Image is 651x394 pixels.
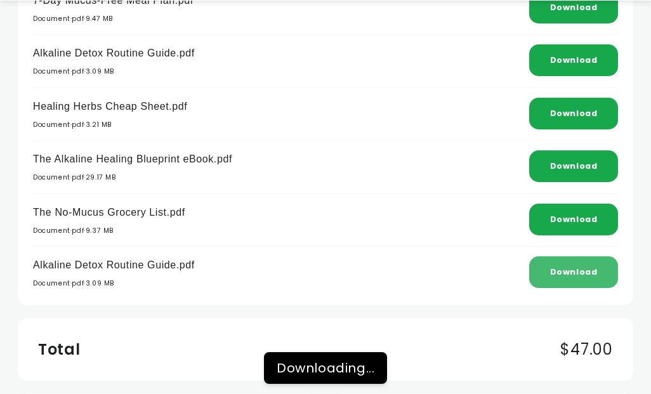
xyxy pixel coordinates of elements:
a: Download [550,214,598,225]
span: · [84,14,86,23]
p: Document pdf 9.47 MB [33,13,194,25]
p: The No-Mucus Grocery List.pdf [33,204,185,222]
div: Downloading... [277,360,374,376]
span: · [84,120,86,129]
p: Document pdf 3.09 MB [33,66,195,78]
p: Document pdf 3.21 MB [33,119,187,131]
p: Alkaline Detox Routine Guide.pdf [33,256,195,275]
p: Document pdf 3.09 MB [33,278,195,290]
h3: $47.00 [561,338,614,360]
h3: Total [38,338,81,360]
span: · [84,226,86,235]
a: Download [550,108,598,119]
a: Download [550,55,598,65]
span: · [84,279,86,288]
p: Healing Herbs Cheap Sheet.pdf [33,98,187,116]
p: The Alkaline Healing Blueprint eBook.pdf [33,150,232,169]
p: Document pdf 29.17 MB [33,172,232,184]
span: · [70,173,72,182]
span: · [70,226,72,235]
p: Document pdf 9.37 MB [33,225,185,237]
span: · [70,14,72,23]
span: · [70,279,72,288]
a: Download [550,266,598,277]
span: · [70,67,72,76]
a: Download [550,161,598,171]
span: · [70,120,72,129]
p: Alkaline Detox Routine Guide.pdf [33,44,195,63]
span: · [84,173,86,182]
a: Download [550,2,598,13]
span: · [84,67,86,76]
